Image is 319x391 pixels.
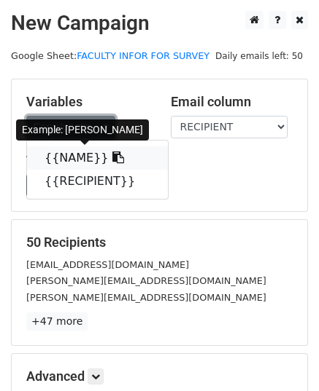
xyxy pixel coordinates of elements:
small: [PERSON_NAME][EMAIL_ADDRESS][DOMAIN_NAME] [26,275,266,286]
small: [PERSON_NAME][EMAIL_ADDRESS][DOMAIN_NAME] [26,292,266,303]
a: Daily emails left: 50 [210,50,308,61]
h2: New Campaign [11,11,308,36]
small: [EMAIL_ADDRESS][DOMAIN_NAME] [26,259,189,270]
a: +47 more [26,312,88,331]
small: Google Sheet: [11,50,210,61]
h5: Email column [171,94,293,110]
iframe: Chat Widget [246,321,319,391]
h5: Advanced [26,368,293,384]
a: FACULTY INFOR FOR SURVEY [77,50,210,61]
h5: 50 Recipients [26,234,293,250]
a: {{RECIPIENT}} [27,170,168,193]
span: Daily emails left: 50 [210,48,308,64]
a: {{NAME}} [27,146,168,170]
div: Example: [PERSON_NAME] [16,119,149,141]
h5: Variables [26,94,149,110]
